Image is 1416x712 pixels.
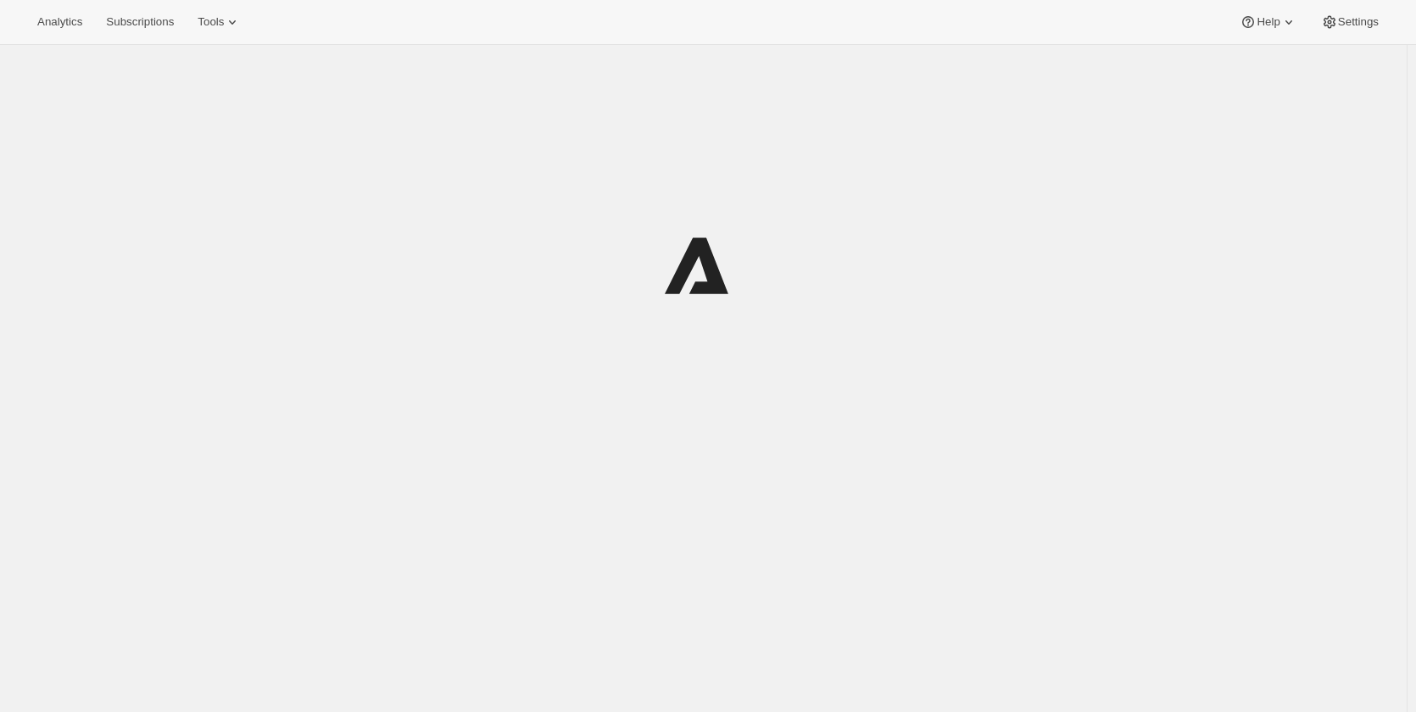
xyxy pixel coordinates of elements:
button: Settings [1311,10,1389,34]
span: Subscriptions [106,15,174,29]
button: Analytics [27,10,92,34]
span: Settings [1338,15,1379,29]
button: Tools [187,10,251,34]
span: Help [1257,15,1279,29]
button: Help [1229,10,1307,34]
span: Tools [198,15,224,29]
button: Subscriptions [96,10,184,34]
span: Analytics [37,15,82,29]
